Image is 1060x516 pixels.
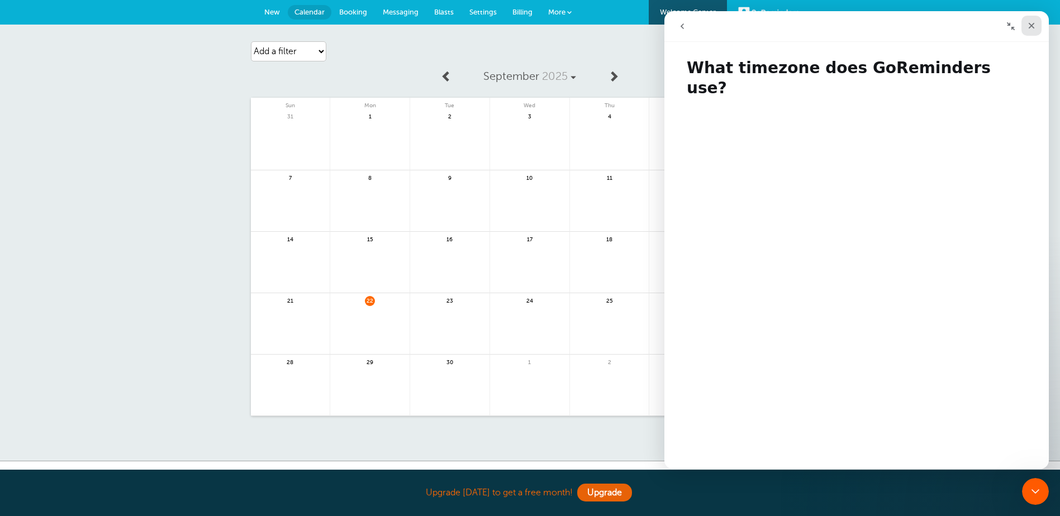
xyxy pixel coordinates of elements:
[469,8,497,16] span: Settings
[490,98,569,109] span: Wed
[1022,478,1049,505] iframe: Intercom live chat
[525,112,535,120] span: 3
[458,64,602,89] a: September 2025
[285,357,295,366] span: 28
[365,173,375,181] span: 8
[577,484,632,501] a: Upgrade
[605,173,615,181] span: 11
[605,296,615,304] span: 25
[570,98,649,109] span: Thu
[365,357,375,366] span: 29
[285,296,295,304] span: 21
[294,8,325,16] span: Calendar
[434,8,454,16] span: Blasts
[285,235,295,243] span: 14
[649,98,729,109] span: Fri
[512,8,533,16] span: Billing
[365,112,375,120] span: 1
[365,296,375,304] span: 22
[525,357,535,366] span: 1
[542,70,568,83] span: 2025
[525,173,535,181] span: 10
[445,112,455,120] span: 2
[365,235,375,243] span: 15
[251,481,810,505] div: Upgrade [DATE] to get a free month!
[445,173,455,181] span: 9
[548,8,565,16] span: More
[264,8,280,16] span: New
[483,70,539,83] span: September
[445,235,455,243] span: 16
[664,11,1049,469] iframe: Intercom live chat
[383,8,419,16] span: Messaging
[605,112,615,120] span: 4
[605,235,615,243] span: 18
[525,296,535,304] span: 24
[445,357,455,366] span: 30
[525,235,535,243] span: 17
[330,98,410,109] span: Mon
[288,5,331,20] a: Calendar
[410,98,489,109] span: Tue
[605,357,615,366] span: 2
[445,296,455,304] span: 23
[339,8,367,16] span: Booking
[251,98,330,109] span: Sun
[285,112,295,120] span: 31
[285,173,295,181] span: 7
